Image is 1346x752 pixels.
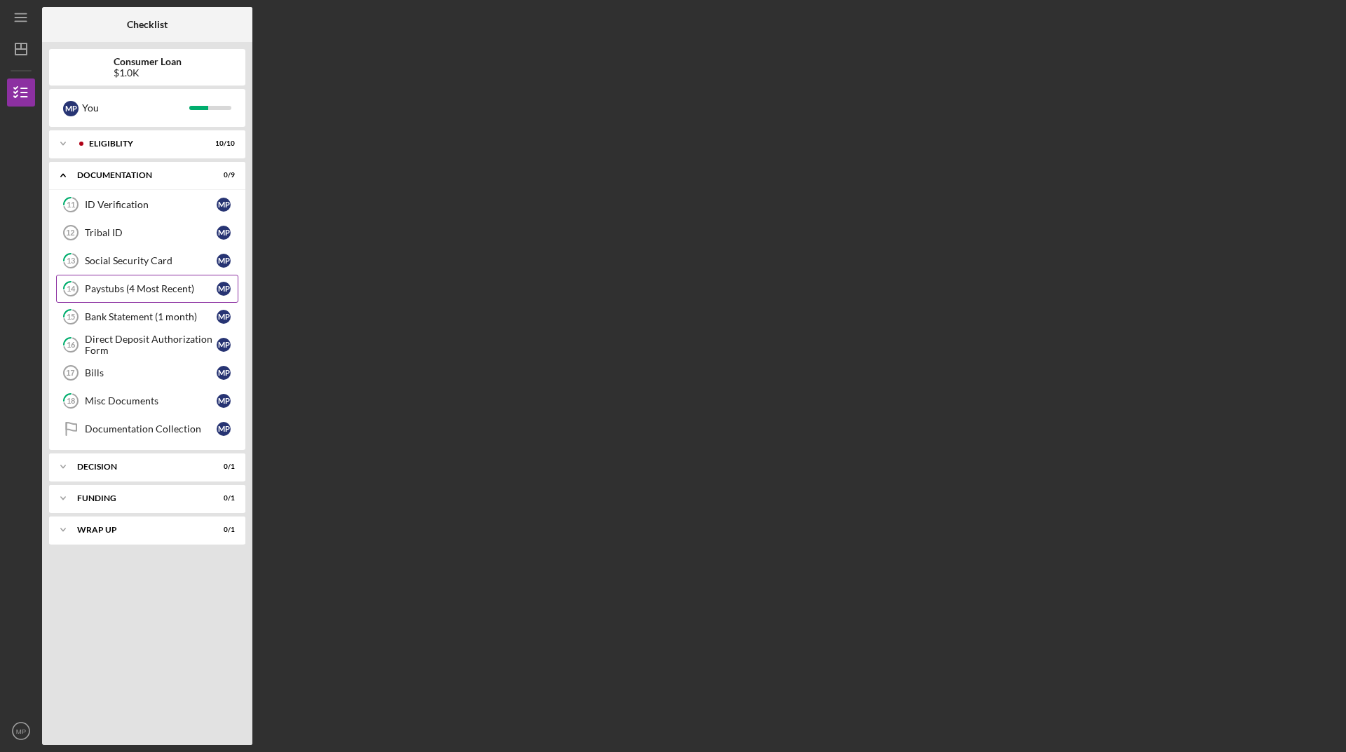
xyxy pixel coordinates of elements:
[210,494,235,503] div: 0 / 1
[127,19,168,30] b: Checklist
[217,338,231,352] div: M P
[217,282,231,296] div: M P
[67,257,75,266] tspan: 13
[56,219,238,247] a: 12Tribal IDMP
[217,198,231,212] div: M P
[85,395,217,406] div: Misc Documents
[82,96,189,120] div: You
[210,139,235,148] div: 10 / 10
[217,422,231,436] div: M P
[67,313,75,322] tspan: 15
[85,283,217,294] div: Paystubs (4 Most Recent)
[56,191,238,219] a: 11ID VerificationMP
[66,228,74,237] tspan: 12
[85,227,217,238] div: Tribal ID
[7,717,35,745] button: MP
[85,311,217,322] div: Bank Statement (1 month)
[89,139,200,148] div: Eligiblity
[210,526,235,534] div: 0 / 1
[114,56,182,67] b: Consumer Loan
[56,415,238,443] a: Documentation CollectionMP
[85,255,217,266] div: Social Security Card
[77,526,200,534] div: Wrap up
[56,275,238,303] a: 14Paystubs (4 Most Recent)MP
[66,369,74,377] tspan: 17
[77,171,200,179] div: Documentation
[56,303,238,331] a: 15Bank Statement (1 month)MP
[114,67,182,78] div: $1.0K
[77,463,200,471] div: Decision
[56,331,238,359] a: 16Direct Deposit Authorization FormMP
[210,171,235,179] div: 0 / 9
[67,397,75,406] tspan: 18
[56,359,238,387] a: 17BillsMP
[85,199,217,210] div: ID Verification
[85,367,217,378] div: Bills
[85,334,217,356] div: Direct Deposit Authorization Form
[63,101,79,116] div: M P
[217,394,231,408] div: M P
[217,366,231,380] div: M P
[210,463,235,471] div: 0 / 1
[56,247,238,275] a: 13Social Security CardMP
[217,254,231,268] div: M P
[67,200,75,210] tspan: 11
[85,423,217,435] div: Documentation Collection
[67,341,76,350] tspan: 16
[67,285,76,294] tspan: 14
[56,387,238,415] a: 18Misc DocumentsMP
[77,494,200,503] div: Funding
[16,727,26,735] text: MP
[217,226,231,240] div: M P
[217,310,231,324] div: M P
